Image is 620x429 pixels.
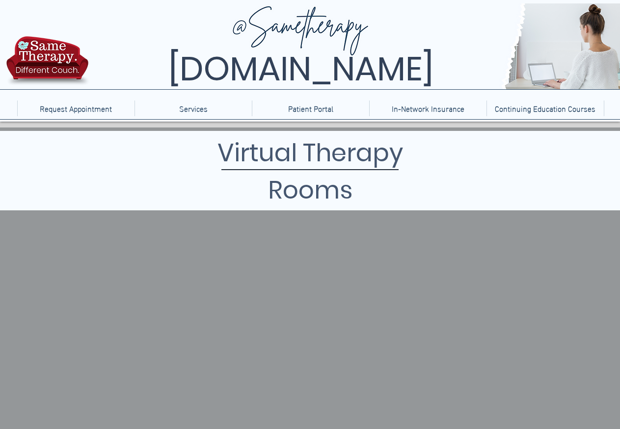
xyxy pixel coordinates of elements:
[174,101,213,116] p: Services
[168,46,433,92] span: [DOMAIN_NAME]
[486,101,604,116] a: Continuing Education Courses
[35,101,117,116] p: Request Appointment
[387,101,469,116] p: In-Network Insurance
[161,134,459,209] h1: Virtual Therapy Rooms
[3,35,91,93] img: TBH.US
[283,101,338,116] p: Patient Portal
[490,101,600,116] p: Continuing Education Courses
[135,101,252,116] div: Services
[17,101,135,116] a: Request Appointment
[369,101,486,116] a: In-Network Insurance
[252,101,369,116] a: Patient Portal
